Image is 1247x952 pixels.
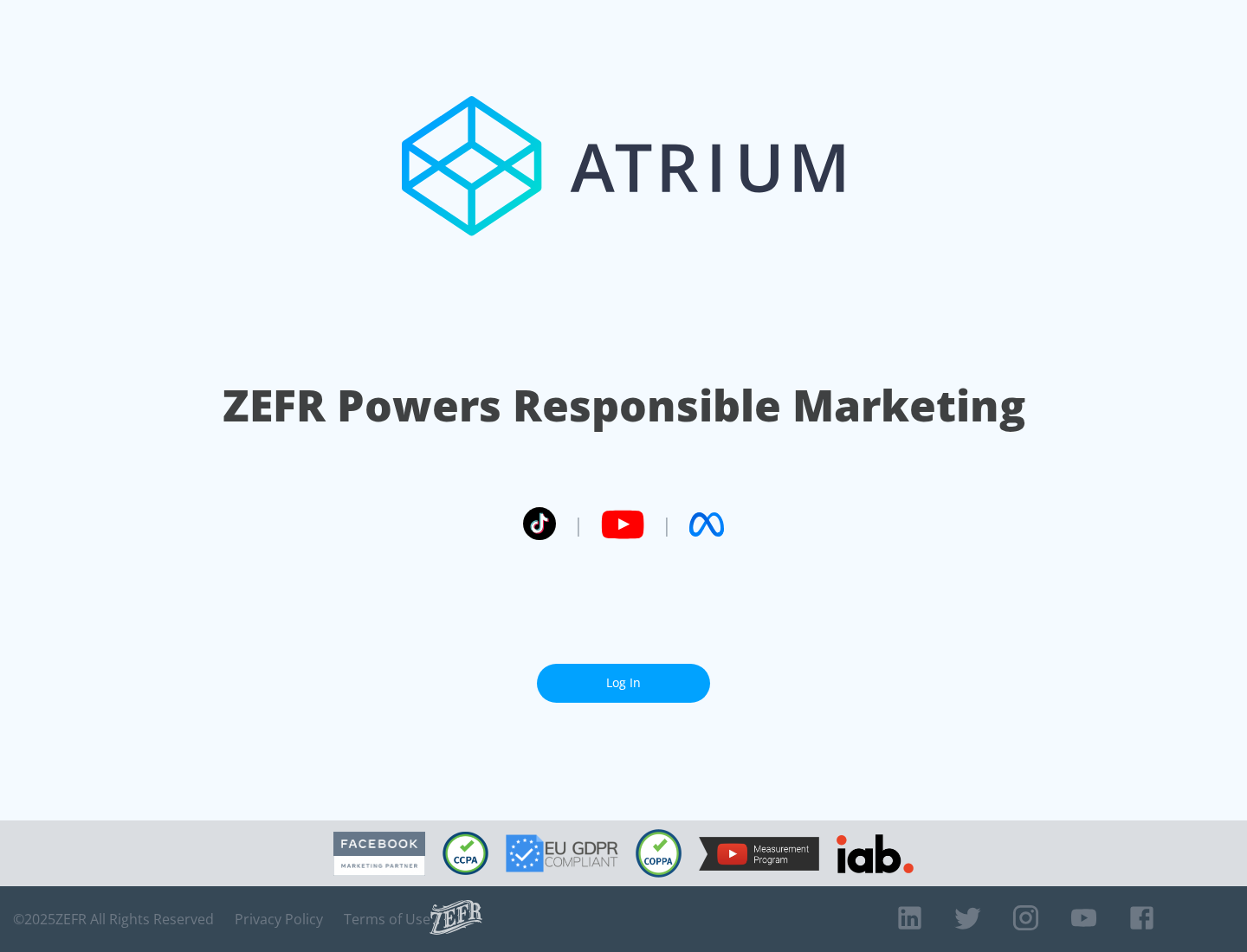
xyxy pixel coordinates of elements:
img: Facebook Marketing Partner [333,832,425,876]
span: © 2025 ZEFR All Rights Reserved [13,910,214,928]
a: Privacy Policy [235,910,323,928]
a: Log In [537,664,710,703]
img: COPPA Compliant [636,829,682,878]
img: YouTube Measurement Program [699,837,819,871]
a: Terms of Use [344,910,430,928]
h1: ZEFR Powers Responsible Marketing [223,376,1025,435]
img: IAB [837,834,914,873]
span: | [662,511,672,537]
img: CCPA Compliant [443,832,488,875]
img: GDPR Compliant [506,834,618,872]
span: | [573,511,584,537]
